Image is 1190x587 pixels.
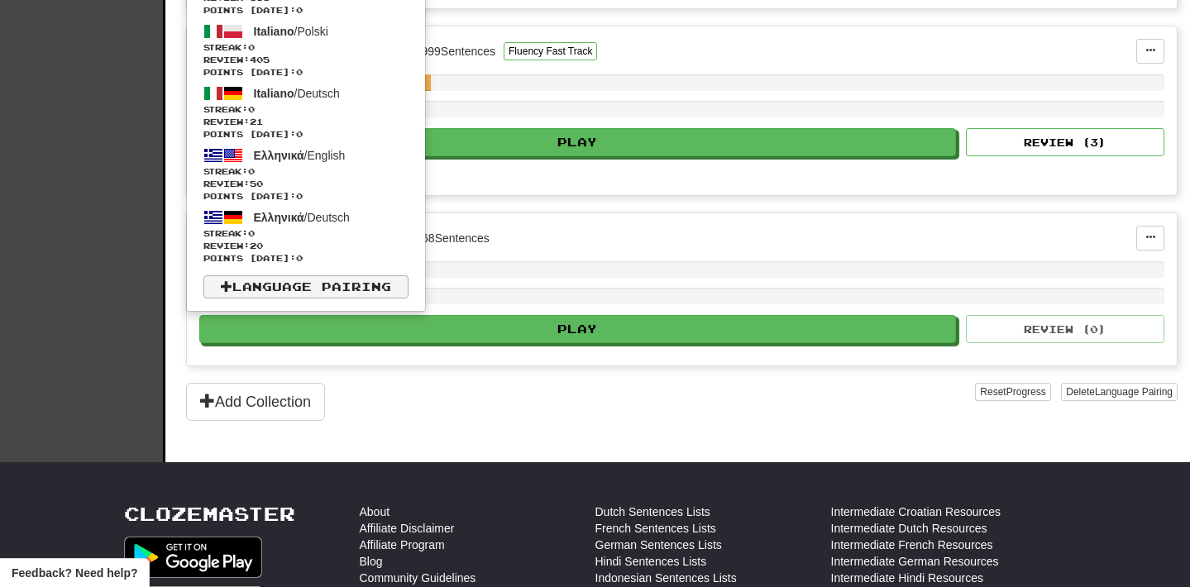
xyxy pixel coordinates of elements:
span: Italiano [254,87,294,100]
a: Blog [360,553,383,570]
span: / English [254,149,346,162]
a: Language Pairing [203,275,409,298]
span: Open feedback widget [12,565,137,581]
div: 1168 Sentences [409,230,490,246]
a: Intermediate French Resources [831,537,993,553]
span: Points [DATE]: 0 [203,66,409,79]
button: Add Collection [186,383,325,421]
span: 0 [248,228,255,238]
a: Intermediate Hindi Resources [831,570,983,586]
span: Points [DATE]: 0 [203,190,409,203]
a: Italiano/DeutschStreak:0 Review:21Points [DATE]:0 [187,81,425,143]
span: Italiano [254,25,294,38]
span: 0 [248,104,255,114]
span: 0 [248,166,255,176]
a: Intermediate Dutch Resources [831,520,987,537]
a: Affiliate Disclaimer [360,520,455,537]
a: French Sentences Lists [595,520,716,537]
span: Review: 21 [203,116,409,128]
span: Review: 20 [203,240,409,252]
button: ResetProgress [975,383,1050,401]
a: German Sentences Lists [595,537,722,553]
span: Streak: [203,227,409,240]
a: Affiliate Program [360,537,445,553]
span: Review: 50 [203,178,409,190]
button: DeleteLanguage Pairing [1061,383,1178,401]
span: Language Pairing [1095,386,1173,398]
span: Review: 405 [203,54,409,66]
img: Get it on Google Play [124,537,263,578]
span: Points [DATE]: 0 [203,128,409,141]
a: Intermediate German Resources [831,553,999,570]
a: About [360,503,390,520]
a: Hindi Sentences Lists [595,553,707,570]
a: Dutch Sentences Lists [595,503,710,520]
span: 0 [248,42,255,52]
a: Ελληνικά/DeutschStreak:0 Review:20Points [DATE]:0 [187,205,425,267]
button: Review (3) [966,128,1164,156]
div: 999 Sentences [422,43,496,60]
span: Points [DATE]: 0 [203,252,409,265]
span: Streak: [203,41,409,54]
button: Play [199,315,956,343]
span: Streak: [203,165,409,178]
a: Intermediate Croatian Resources [831,503,1001,520]
span: / Polski [254,25,328,38]
a: Indonesian Sentences Lists [595,570,737,586]
a: Community Guidelines [360,570,476,586]
span: Ελληνικά [254,211,304,224]
button: Play [199,128,956,156]
span: / Deutsch [254,211,350,224]
a: Ελληνικά/EnglishStreak:0 Review:50Points [DATE]:0 [187,143,425,205]
a: Italiano/PolskiStreak:0 Review:405Points [DATE]:0 [187,19,425,81]
button: Review (0) [966,315,1164,343]
span: Progress [1006,386,1046,398]
span: Points [DATE]: 0 [203,4,409,17]
button: Fluency Fast Track [504,42,597,60]
span: / Deutsch [254,87,340,100]
span: Ελληνικά [254,149,304,162]
span: Streak: [203,103,409,116]
a: Clozemaster [124,503,295,524]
